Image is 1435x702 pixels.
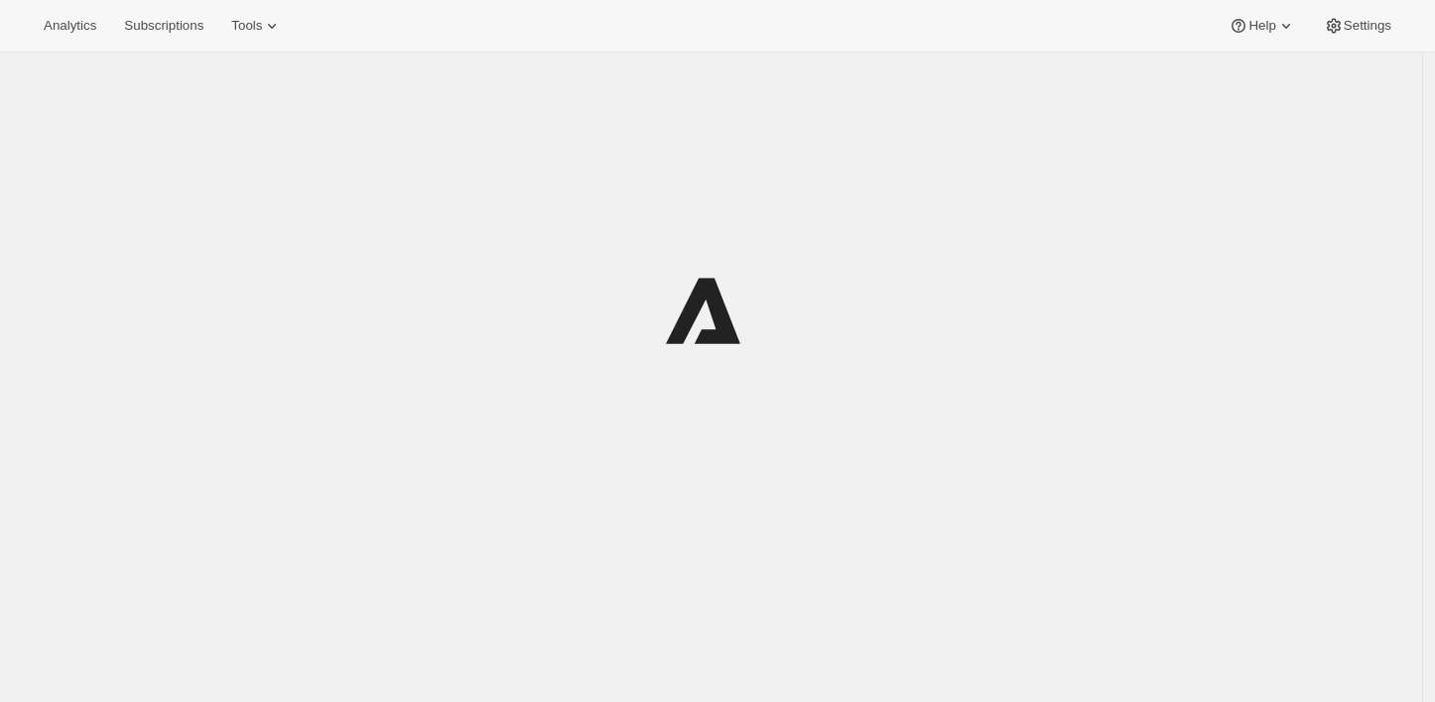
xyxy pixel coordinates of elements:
span: Analytics [44,18,96,34]
span: Subscriptions [124,18,203,34]
span: Tools [231,18,262,34]
span: Settings [1344,18,1391,34]
button: Help [1217,12,1307,40]
button: Settings [1312,12,1403,40]
button: Subscriptions [112,12,215,40]
span: Help [1248,18,1275,34]
button: Analytics [32,12,108,40]
button: Tools [219,12,294,40]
